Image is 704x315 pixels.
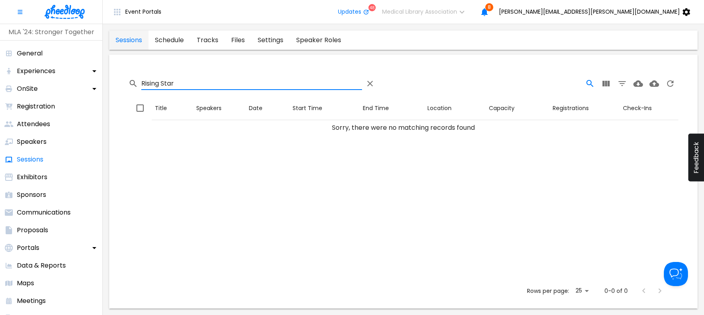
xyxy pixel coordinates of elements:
p: Proposals [17,225,48,235]
button: [PERSON_NAME][EMAIL_ADDRESS][PERSON_NAME][DOMAIN_NAME] [492,4,701,20]
div: Sorry, there were no matching records found [132,123,675,133]
a: sessions-tab-settings [251,31,290,50]
button: Filter Table [614,76,630,92]
button: Download [630,76,646,92]
div: Start Time [293,103,322,113]
button: Sort [360,101,392,116]
button: Sort [152,101,170,116]
span: Feedback [692,142,700,174]
p: MLA '24: Stronger Together [3,27,99,37]
p: Experiences [17,66,55,76]
span: Download [630,78,646,88]
div: Location [427,103,452,113]
button: View Columns [598,76,614,92]
span: [PERSON_NAME][EMAIL_ADDRESS][PERSON_NAME][DOMAIN_NAME] [499,8,680,15]
p: Portals [17,243,39,253]
button: Sort [289,101,326,116]
span: Event Portals [125,8,161,15]
p: Attendees [17,119,50,129]
div: End Time [363,103,389,113]
iframe: Help Scout Beacon - Open [664,262,688,286]
span: Medical Library Association [382,8,457,15]
p: Sponsors [17,190,46,200]
button: Sort [246,101,266,116]
button: Search [582,76,598,92]
div: 25 [572,285,592,297]
p: Registration [17,102,55,111]
button: Sort [424,101,455,116]
button: Medical Library Association [376,4,476,20]
div: Capacity [489,103,515,113]
span: Upload [646,78,662,88]
a: sessions-tab-sessions [109,31,149,50]
div: Title [155,103,167,113]
p: OnSite [17,84,38,94]
p: Sessions [17,155,43,164]
div: sessions tabs [109,31,348,50]
a: sessions-tab-tracks [190,31,225,50]
img: logo [45,5,85,19]
div: 48 [368,4,376,11]
a: sessions-tab-files [225,31,251,50]
div: Check-Ins [623,103,675,113]
span: Updates [338,8,361,15]
button: 8 [476,4,492,20]
p: Exhibitors [17,172,47,182]
button: Updates48 [332,4,376,20]
div: Registrations [553,103,617,113]
p: Communications [17,208,71,217]
p: Maps [17,278,34,288]
a: sessions-tab-speaker roles [290,31,348,50]
p: Speakers [17,137,47,147]
button: Event Portals [106,4,168,20]
a: sessions-tab-schedule [149,31,190,50]
span: 8 [485,3,493,11]
input: Search [141,77,362,90]
button: Sort [486,101,518,116]
p: Meetings [17,296,46,306]
div: Table Toolbar [128,71,678,96]
button: Upload [646,76,662,92]
p: Rows per page: [527,287,569,295]
div: Date [249,103,262,113]
div: Speakers [196,103,242,113]
button: Refresh Page [662,76,678,92]
p: Data & Reports [17,261,66,270]
p: General [17,49,43,58]
p: 0-0 of 0 [604,287,628,295]
span: Refresh Page [662,78,678,88]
